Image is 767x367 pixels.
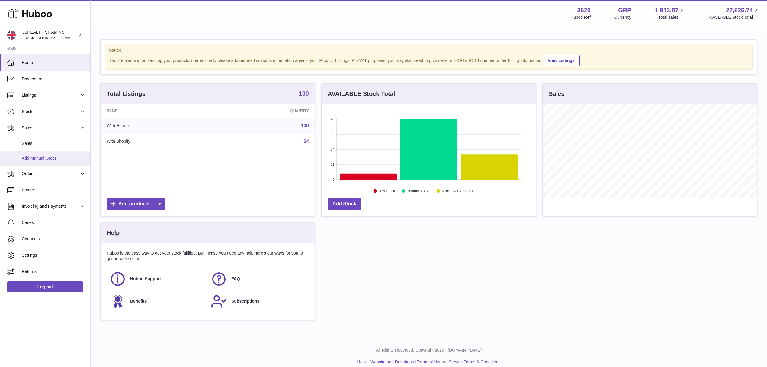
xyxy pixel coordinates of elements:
[370,359,441,364] a: Website and Dashboard Terms of Use
[378,189,395,193] text: Low Stock
[101,104,216,118] th: Name
[108,47,749,53] strong: Notice
[726,6,753,15] span: 27,625.74
[328,90,395,98] h3: AVAILABLE Stock Total
[22,109,79,115] span: Stock
[549,90,564,98] h3: Sales
[7,281,83,292] a: Log out
[299,90,309,96] strong: 100
[614,15,631,20] div: Currency
[299,90,309,98] a: 100
[543,55,580,66] a: View Listings
[231,298,259,304] span: Subscriptions
[22,155,86,161] span: Add Manual Order
[655,6,679,15] span: 1,913.87
[130,298,147,304] span: Benefits
[7,31,16,40] img: internalAdmin-3620@internal.huboo.com
[331,163,334,166] text: 12
[130,276,161,282] span: Huboo Support
[107,250,309,262] p: Huboo is the easy way to get your stock fulfilled. But incase you need any help here's our ways f...
[709,6,760,20] a: 27,625.74 AVAILABLE Stock Total
[22,171,79,177] span: Orders
[211,271,306,287] a: FAQ
[22,125,79,131] span: Sales
[107,90,146,98] h3: Total Listings
[577,6,591,15] strong: 3620
[22,29,77,41] div: JSHEALTH VITAMINS
[211,293,306,310] a: Subscriptions
[22,35,89,40] span: [EMAIL_ADDRESS][DOMAIN_NAME]
[22,60,86,66] span: Home
[368,359,500,365] li: and
[618,6,631,15] strong: GBP
[231,276,240,282] span: FAQ
[22,141,86,146] span: Sales
[331,132,334,136] text: 36
[22,252,86,258] span: Settings
[101,118,216,134] td: With Huboo
[331,148,334,151] text: 24
[22,269,86,274] span: Returns
[332,178,334,181] text: 0
[449,359,501,364] a: Service Terms & Conditions
[108,54,749,66] div: If you're planning on sending your products internationally please add required customs informati...
[570,15,591,20] div: Huboo Ref
[95,347,762,353] p: All Rights Reserved. Copyright 2025 - [DOMAIN_NAME]
[303,139,309,144] a: 64
[22,93,79,98] span: Listings
[107,198,165,210] a: Add products
[101,134,216,149] td: With Shopify
[107,229,120,237] h3: Help
[22,76,86,82] span: Dashboard
[22,203,79,209] span: Invoicing and Payments
[22,187,86,193] span: Usage
[110,293,205,310] a: Benefits
[22,220,86,226] span: Cases
[331,117,334,121] text: 48
[655,6,685,20] a: 1,913.87 Total sales
[658,15,685,20] span: Total sales
[357,359,366,364] a: Help
[441,189,474,193] text: Stock over 2 months
[110,271,205,287] a: Huboo Support
[406,189,428,193] text: Healthy stock
[301,123,309,128] a: 100
[328,198,361,210] a: Add Stock
[22,236,86,242] span: Channels
[216,104,315,118] th: Quantity
[709,15,760,20] span: AVAILABLE Stock Total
